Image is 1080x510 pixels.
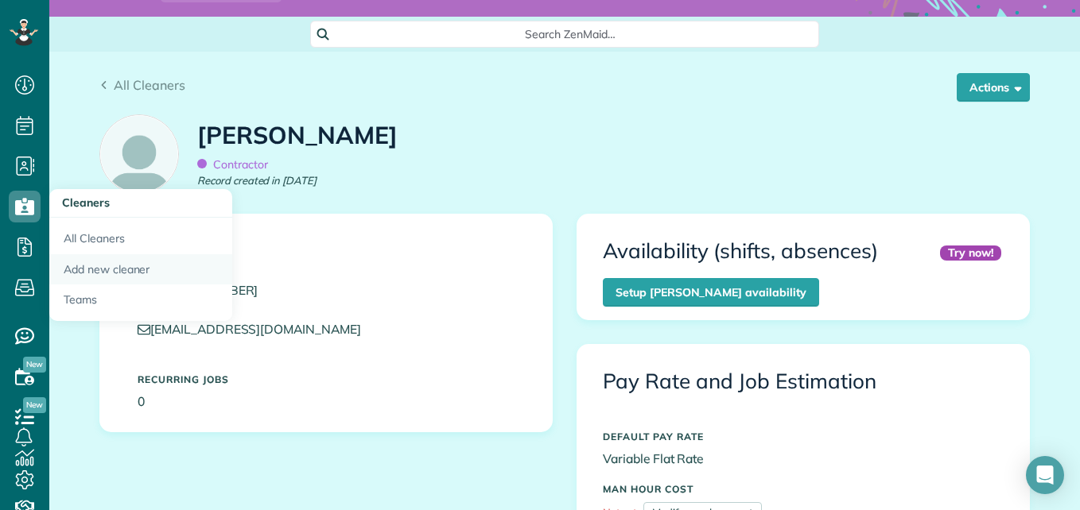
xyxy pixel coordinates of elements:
span: New [23,357,46,373]
a: Setup [PERSON_NAME] availability [603,278,819,307]
button: Actions [957,73,1030,102]
span: New [23,397,46,413]
p: 0 [138,392,515,411]
h5: Recurring Jobs [138,374,515,384]
a: All Cleaners [49,218,232,254]
span: All Cleaners [114,77,185,93]
h5: DEFAULT PAY RATE [603,431,1004,442]
img: employee_icon-c2f8239691d896a72cdd9dc41cfb7b06f9d69bdd837a2ad469be8ff06ab05b5f.png [100,115,178,193]
a: All Cleaners [99,75,185,95]
em: Record created in [DATE] [197,173,317,188]
h3: Pay Rate and Job Estimation [603,370,1004,393]
a: Add new cleaner [49,254,232,285]
a: [PHONE_NUMBER] [138,281,515,299]
span: Contractor [197,157,268,172]
h1: [PERSON_NAME] [197,122,398,149]
a: Teams [49,284,232,321]
h5: MAN HOUR COST [603,484,1004,494]
div: Open Intercom Messenger [1026,456,1064,494]
h3: Availability (shifts, absences) [603,240,878,263]
span: Cleaners [62,195,110,210]
div: Try now! [940,245,1001,261]
a: [EMAIL_ADDRESS][DOMAIN_NAME] [138,321,376,337]
p: Variable Flat Rate [603,450,1004,468]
